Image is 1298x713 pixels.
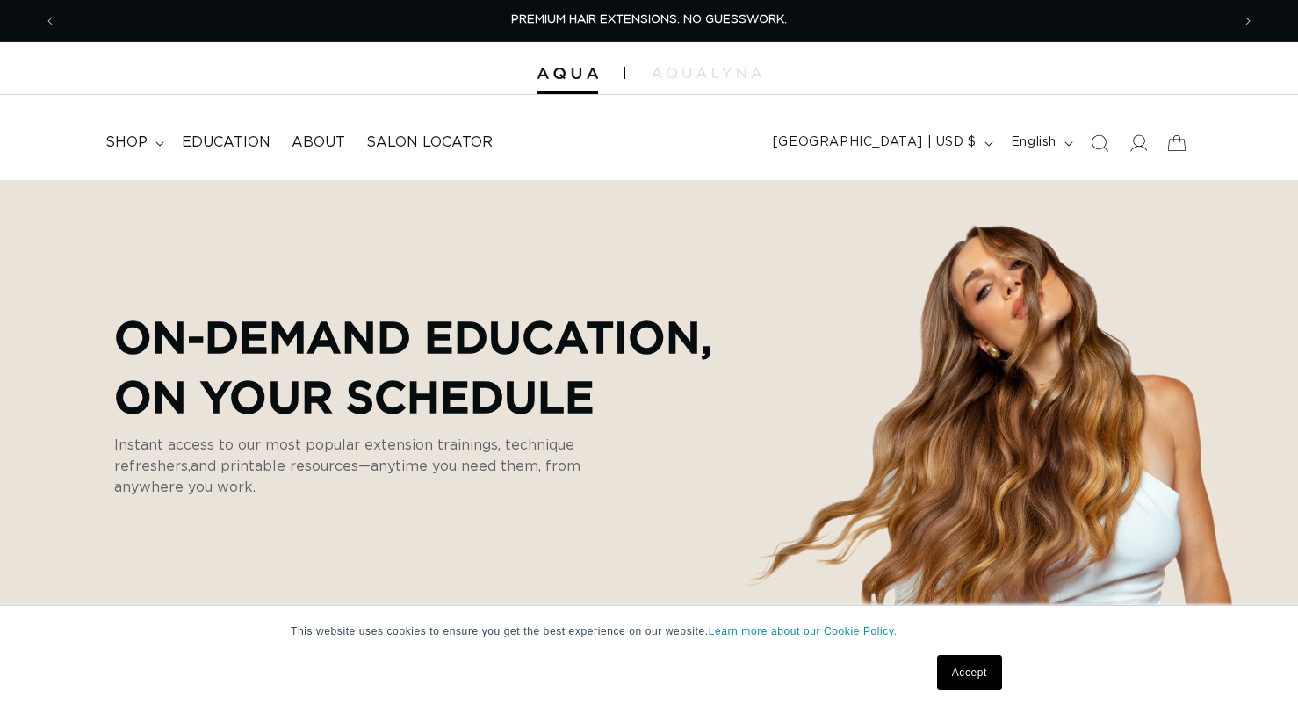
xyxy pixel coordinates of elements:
span: English [1011,133,1056,152]
button: [GEOGRAPHIC_DATA] | USD $ [762,126,1000,160]
span: Education [182,133,270,152]
a: Salon Locator [356,123,503,162]
button: Previous announcement [31,4,69,38]
p: On-Demand Education, On Your Schedule [114,306,712,426]
summary: shop [95,123,171,162]
summary: Search [1080,124,1119,162]
a: Accept [937,655,1002,690]
span: PREMIUM HAIR EXTENSIONS. NO GUESSWORK. [511,14,787,25]
span: [GEOGRAPHIC_DATA] | USD $ [773,133,977,152]
p: This website uses cookies to ensure you get the best experience on our website. [291,623,1007,639]
a: About [281,123,356,162]
span: shop [105,133,148,152]
img: Aqua Hair Extensions [537,68,598,80]
a: Education [171,123,281,162]
img: aqualyna.com [652,68,761,78]
span: Salon Locator [366,133,493,152]
span: About [292,133,345,152]
button: English [1000,126,1080,160]
button: Next announcement [1229,4,1267,38]
p: Instant access to our most popular extension trainings, technique refreshers,and printable resour... [114,435,624,498]
a: Learn more about our Cookie Policy. [709,625,898,637]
